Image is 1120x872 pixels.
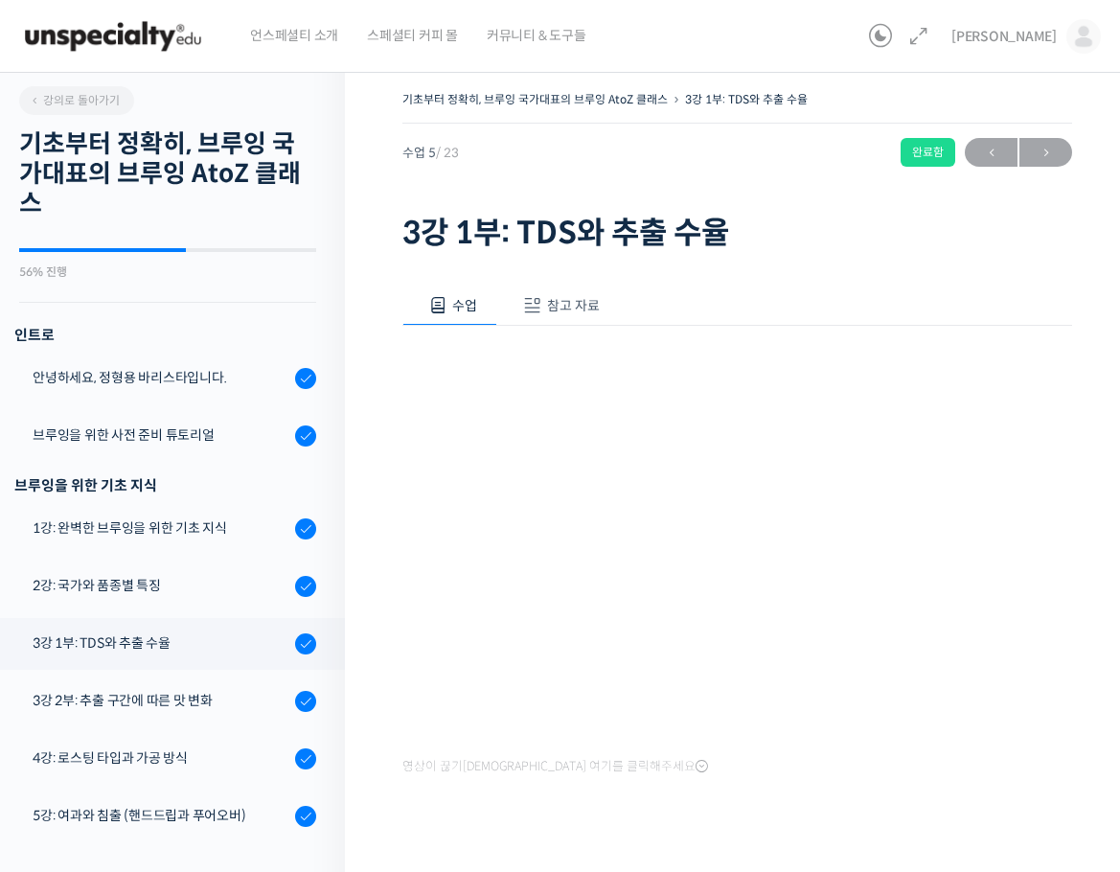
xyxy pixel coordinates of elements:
div: 2강: 국가와 품종별 특징 [33,575,289,596]
span: [PERSON_NAME] [951,28,1057,45]
a: 강의로 돌아가기 [19,86,134,115]
h3: 인트로 [14,322,316,348]
span: 수업 5 [402,147,459,159]
span: ← [965,140,1017,166]
a: ←이전 [965,138,1017,167]
div: 4강: 로스팅 타입과 가공 방식 [33,747,289,769]
div: 브루잉을 위한 사전 준비 튜토리얼 [33,425,289,446]
div: 3강 1부: TDS와 추출 수율 [33,632,289,654]
div: 56% 진행 [19,266,316,278]
a: 기초부터 정확히, 브루잉 국가대표의 브루잉 AtoZ 클래스 [402,92,668,106]
span: 수업 [452,297,477,314]
span: 영상이 끊기[DEMOGRAPHIC_DATA] 여기를 클릭해주세요 [402,759,708,774]
div: 안녕하세요, 정형용 바리스타입니다. [33,367,289,388]
span: 참고 자료 [547,297,600,314]
div: 1강: 완벽한 브루잉을 위한 기초 지식 [33,517,289,539]
span: 강의로 돌아가기 [29,93,120,107]
h1: 3강 1부: TDS와 추출 수율 [402,215,1072,251]
a: 3강 1부: TDS와 추출 수율 [685,92,808,106]
div: 5강: 여과와 침출 (핸드드립과 푸어오버) [33,805,289,826]
span: / 23 [436,145,459,161]
div: 완료함 [901,138,955,167]
div: 3강 2부: 추출 구간에 따른 맛 변화 [33,690,289,711]
div: 브루잉을 위한 기초 지식 [14,472,316,498]
a: 다음→ [1019,138,1072,167]
span: → [1019,140,1072,166]
h2: 기초부터 정확히, 브루잉 국가대표의 브루잉 AtoZ 클래스 [19,129,316,219]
